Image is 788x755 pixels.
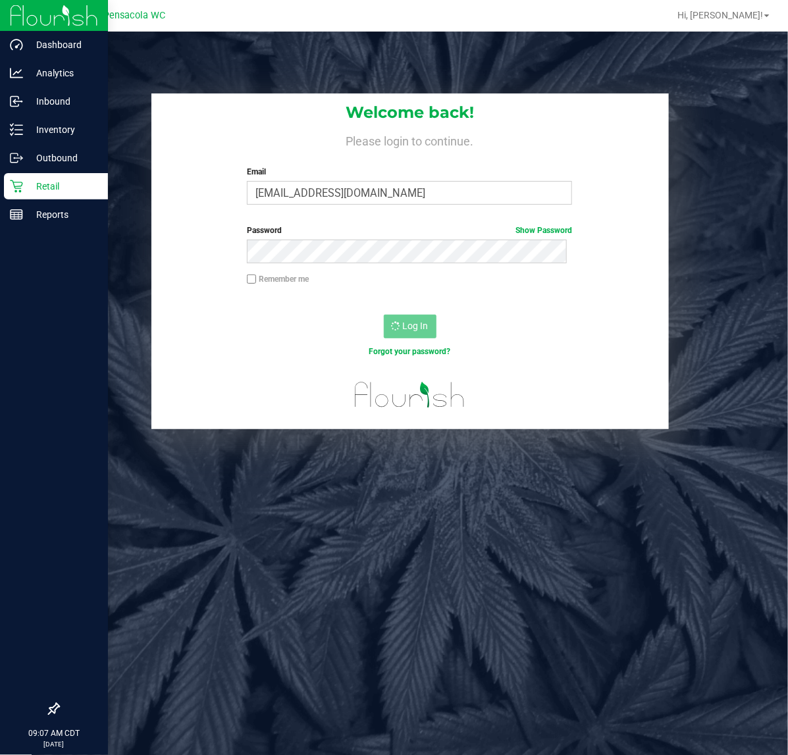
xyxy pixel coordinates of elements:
[23,178,102,194] p: Retail
[403,321,429,331] span: Log In
[23,65,102,81] p: Analytics
[369,347,450,356] a: Forgot your password?
[10,38,23,51] inline-svg: Dashboard
[247,274,256,284] input: Remember me
[10,123,23,136] inline-svg: Inventory
[10,151,23,165] inline-svg: Outbound
[103,10,165,21] span: Pensacola WC
[23,122,102,138] p: Inventory
[6,727,102,739] p: 09:07 AM CDT
[10,66,23,80] inline-svg: Analytics
[677,10,763,20] span: Hi, [PERSON_NAME]!
[23,207,102,222] p: Reports
[247,166,572,178] label: Email
[151,132,669,147] h4: Please login to continue.
[515,226,572,235] a: Show Password
[23,93,102,109] p: Inbound
[23,150,102,166] p: Outbound
[384,315,436,338] button: Log In
[10,95,23,108] inline-svg: Inbound
[345,371,475,419] img: flourish_logo.svg
[247,226,282,235] span: Password
[6,739,102,749] p: [DATE]
[247,273,309,285] label: Remember me
[23,37,102,53] p: Dashboard
[10,208,23,221] inline-svg: Reports
[151,104,669,121] h1: Welcome back!
[10,180,23,193] inline-svg: Retail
